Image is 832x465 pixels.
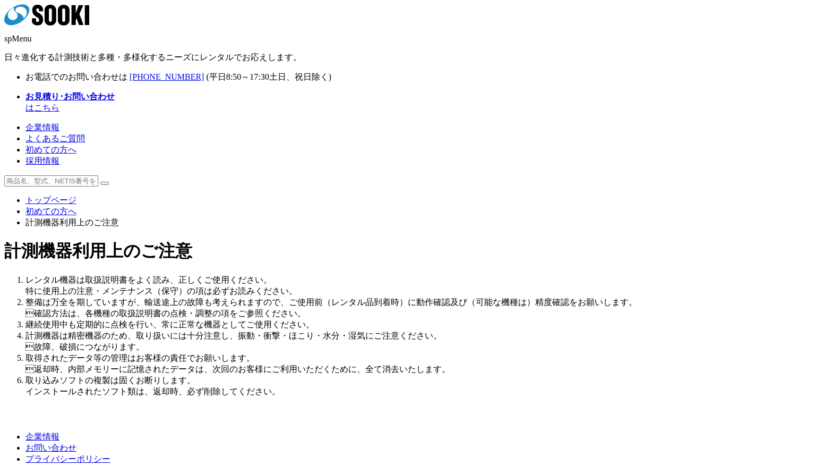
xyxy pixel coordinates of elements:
[25,454,110,463] a: プライバシーポリシー
[206,72,331,81] span: (平日 ～ 土日、祝日除く)
[25,353,828,375] li: 取得されたデータ等の管理はお客様の責任でお願いします。 返却時、内部メモリーに記憶されたデータは、次回のお客様にご利用いただくために、全て消去いたします。
[25,443,76,452] a: お問い合わせ
[226,72,241,81] span: 8:50
[25,92,115,101] strong: お見積り･お問い合わせ
[25,72,127,81] span: お電話でのお問い合わせは
[25,156,59,165] a: 採用情報
[4,34,32,43] span: spMenu
[25,331,828,353] li: 計測機器は精密機器のため、取り扱いには十分注意し、振動・衝撃・ほこり・水分・湿気にご注意ください。 故障、破損につながります。
[25,319,828,331] li: 継続使用中も定期的に点検を行い、常に正常な機器としてご使用ください。
[4,52,828,63] p: 日々進化する計測技術と多種・多様化するニーズにレンタルでお応えします。
[4,175,98,187] input: 商品名、型式、NETIS番号を入力してください
[25,123,59,132] a: 企業情報
[25,217,828,229] li: 計測機器利用上のご注意
[25,196,76,205] a: トップページ
[130,72,204,81] a: [PHONE_NUMBER]
[25,134,85,143] a: よくあるご質問
[25,207,76,216] a: 初めての方へ
[25,92,115,112] a: お見積り･お問い合わせはこちら
[25,92,115,112] span: はこちら
[25,375,828,398] li: 取り込みソフトの複製は固くお断りします。 インストールされたソフト類は、返却時、必ず削除してください。
[25,275,828,297] li: レンタル機器は取扱説明書をよく読み、正しくご使用ください。 特に使用上の注意・メンテナンス（保守）の項は必ずお読みください。
[25,297,828,319] li: 整備は万全を期していますが、輸送途上の故障も考えられますので、ご使用前（レンタル品到着時）に動作確認及び（可能な機種は）精度確認をお願いします。 確認方法は、各機種の取扱説明書の点検・調整の項...
[25,432,59,441] a: 企業情報
[250,72,269,81] span: 17:30
[4,240,828,263] h1: 計測機器利用上のご注意
[25,145,76,154] a: 初めての方へ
